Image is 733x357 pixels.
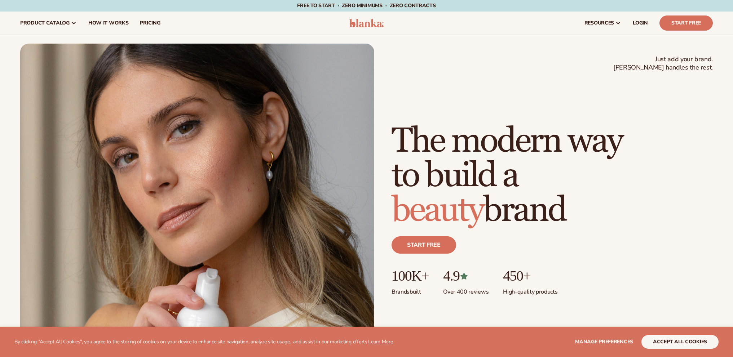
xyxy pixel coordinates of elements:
[297,2,436,9] span: Free to start · ZERO minimums · ZERO contracts
[14,12,83,35] a: product catalog
[349,19,384,27] img: logo
[140,20,160,26] span: pricing
[503,268,557,284] p: 450+
[503,284,557,296] p: High-quality products
[575,335,633,349] button: Manage preferences
[641,335,719,349] button: accept all cookies
[633,20,648,26] span: LOGIN
[584,20,614,26] span: resources
[392,124,622,228] h1: The modern way to build a brand
[368,338,393,345] a: Learn More
[392,189,483,231] span: beauty
[83,12,134,35] a: How It Works
[14,339,393,345] p: By clicking "Accept All Cookies", you agree to the storing of cookies on your device to enhance s...
[659,15,713,31] a: Start Free
[88,20,129,26] span: How It Works
[443,284,489,296] p: Over 400 reviews
[392,284,429,296] p: Brands built
[392,268,429,284] p: 100K+
[613,55,713,72] span: Just add your brand. [PERSON_NAME] handles the rest.
[443,268,489,284] p: 4.9
[392,236,456,254] a: Start free
[579,12,627,35] a: resources
[627,12,654,35] a: LOGIN
[575,338,633,345] span: Manage preferences
[134,12,166,35] a: pricing
[20,20,70,26] span: product catalog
